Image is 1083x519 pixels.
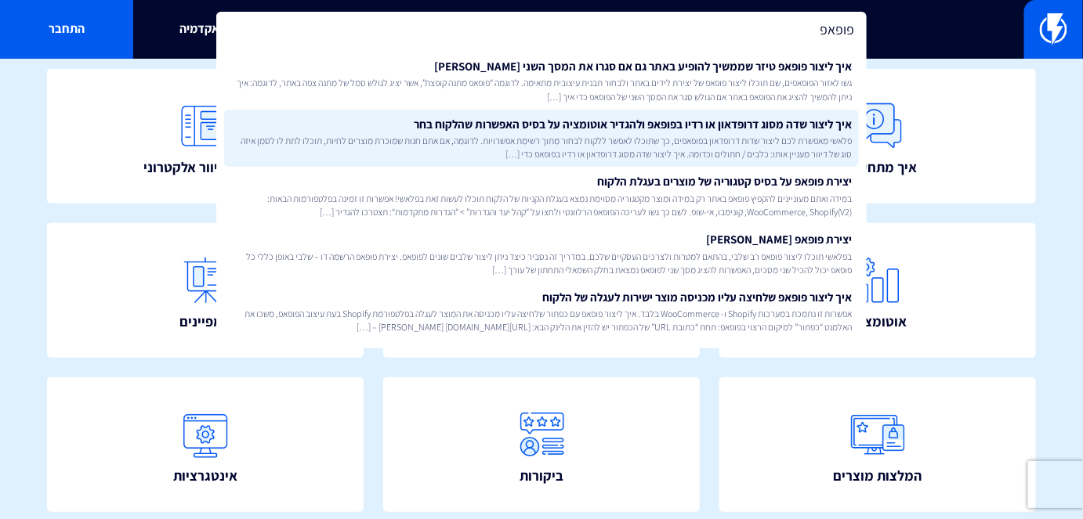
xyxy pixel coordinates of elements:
span: אפשרות זו נתמכת במערכות Shopify ו- WooCommerce בלבד. איך ליצור פופאפ עם כפתור שלחיצה עליו מכניסה ... [230,307,852,333]
a: קמפיינים [47,223,364,358]
a: יצירת פופאפ [PERSON_NAME]בפלאשי תוכלו ליצור פופאפ רב שלבי, בהתאם למטרות ולצרכים העסקיים שלכם. במד... [224,225,858,283]
span: במידה ואתם מעוניינים להקפיץ פופאפ באתר רק במידה ומוצר מקטגוריה מסוימת נמצא בעגלת הקניות של הלקוח ... [230,192,852,218]
input: חיפוש מהיר... [216,12,866,48]
a: איך מתחילים? [719,69,1036,204]
span: המלצות מוצרים [834,466,922,486]
span: תבניות דיוור אלקטרוני [143,157,267,178]
span: בפלאשי תוכלו ליצור פופאפ רב שלבי, בהתאם למטרות ולצרכים העסקיים שלכם. במדריך זה נסביר כיצד ניתן לי... [230,250,852,276]
a: איך ליצור שדה מסוג דרופדאון או רדיו בפופאפ ולהגדיר אוטומציה על בסיס האפשרות שהלקוח בחרפלאשי מאפשר... [224,110,858,168]
a: איך ליצור פופאפ טיזר שממשיך להופיע באתר גם אם סגרו את המסך השני [PERSON_NAME]גשו לאזור הפופאפים, ... [224,52,858,110]
a: אינטגרציות [47,377,364,512]
span: פלאשי מאפשרת לכם ליצור שדות דרופדאון בפופאפים, כך שתוכלו לאפשר ללקוח לבחור מתוך רשימת אפשרויות. ל... [230,134,852,160]
span: גשו לאזור הפופאפים, שם תוכלו ליצור פופאפ של יצירת לידים באתר ולבחור תבנית עיצובית מתאימה. לדוגמה ... [230,76,852,103]
span: ביקורות [520,466,563,486]
a: תבניות דיוור אלקטרוני [47,69,364,204]
a: איך ליצור פופאפ שלחיצה עליו מכניסה מוצר ישירות לעגלה של הלקוחאפשרות זו נתמכת במערכות Shopify ו- W... [224,283,858,341]
a: ביקורות [383,377,700,512]
a: אוטומציות [719,223,1036,358]
span: אינטגרציות [173,466,237,486]
a: יצירת פופאפ על בסיס קטגוריה של מוצרים בעגלת הלקוחבמידה ואתם מעוניינים להקפיץ פופאפ באתר רק במידה ... [224,167,858,225]
span: איך מתחילים? [839,157,918,178]
a: המלצות מוצרים [719,377,1036,512]
span: אוטומציות [849,312,907,332]
span: קמפיינים [179,312,231,332]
